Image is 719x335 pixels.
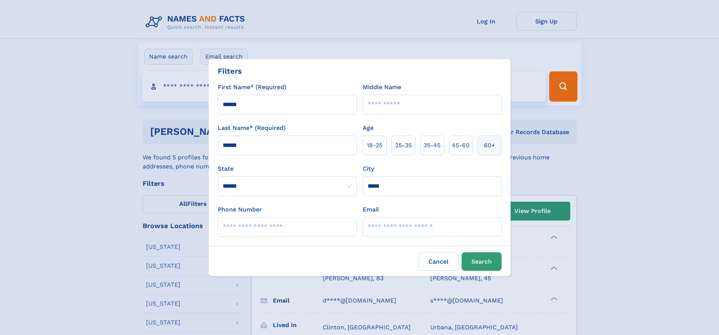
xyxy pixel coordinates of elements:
label: Cancel [419,252,459,271]
span: 35‑45 [423,141,440,150]
span: 18‑25 [367,141,382,150]
label: City [363,164,374,173]
label: First Name* (Required) [218,83,286,92]
span: 25‑35 [395,141,412,150]
div: Filters [218,65,242,77]
button: Search [462,252,502,271]
label: Email [363,205,379,214]
label: Middle Name [363,83,401,92]
label: State [218,164,357,173]
span: 45‑60 [452,141,470,150]
label: Age [363,124,374,133]
label: Last Name* (Required) [218,124,286,133]
span: 60+ [484,141,495,150]
label: Phone Number [218,205,262,214]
